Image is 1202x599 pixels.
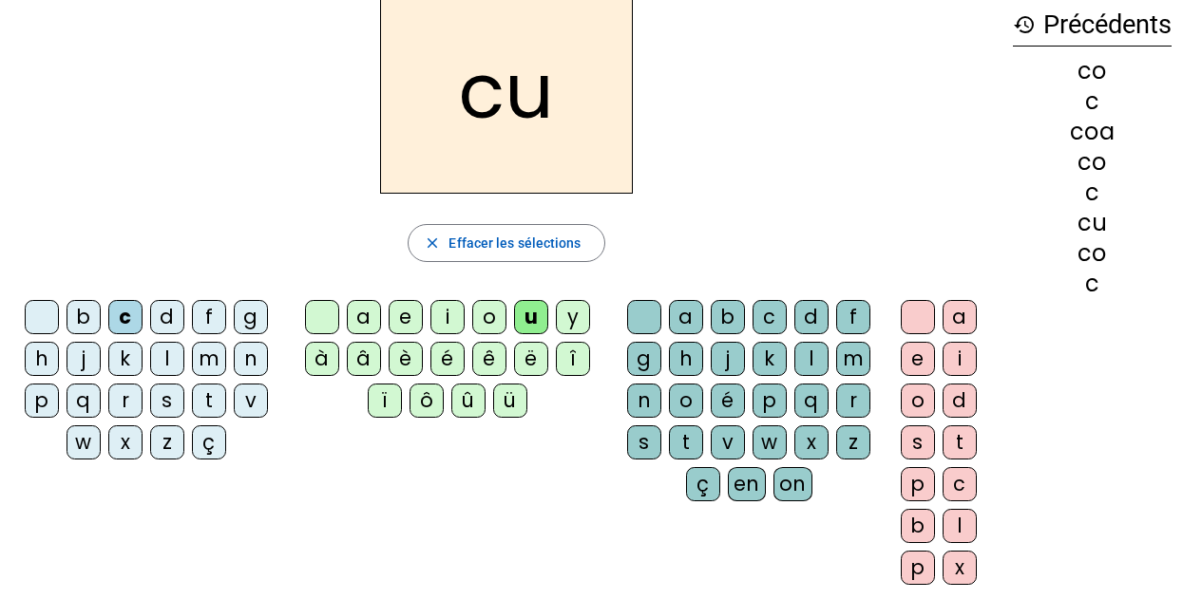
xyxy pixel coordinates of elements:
div: û [451,384,486,418]
div: w [67,425,101,459]
mat-icon: close [424,234,441,252]
div: b [711,300,745,334]
div: î [556,342,590,376]
div: è [389,342,423,376]
div: n [627,384,661,418]
div: s [150,384,184,418]
div: b [901,509,935,543]
div: y [556,300,590,334]
div: d [794,300,829,334]
div: c [1013,272,1172,295]
div: u [514,300,548,334]
div: p [753,384,787,418]
div: ç [686,467,720,501]
div: ï [368,384,402,418]
div: t [943,425,977,459]
div: co [1013,151,1172,174]
div: c [1013,181,1172,204]
div: v [711,425,745,459]
div: x [943,551,977,585]
div: h [669,342,703,376]
div: z [836,425,870,459]
div: l [150,342,184,376]
div: r [108,384,143,418]
div: cu [1013,212,1172,234]
div: z [150,425,184,459]
div: p [901,467,935,501]
div: p [25,384,59,418]
div: x [108,425,143,459]
div: a [669,300,703,334]
div: d [150,300,184,334]
div: é [430,342,465,376]
mat-icon: history [1013,13,1036,36]
div: c [753,300,787,334]
div: c [108,300,143,334]
div: à [305,342,339,376]
div: o [472,300,506,334]
div: t [192,384,226,418]
div: â [347,342,381,376]
div: e [389,300,423,334]
div: coa [1013,121,1172,143]
div: ê [472,342,506,376]
div: j [711,342,745,376]
div: c [943,467,977,501]
div: r [836,384,870,418]
div: i [943,342,977,376]
div: f [836,300,870,334]
div: q [794,384,829,418]
div: i [430,300,465,334]
div: t [669,425,703,459]
div: x [794,425,829,459]
div: w [753,425,787,459]
div: l [943,509,977,543]
div: s [627,425,661,459]
div: a [943,300,977,334]
div: ç [192,425,226,459]
div: ü [493,384,527,418]
div: o [669,384,703,418]
div: co [1013,60,1172,83]
div: c [1013,90,1172,113]
div: n [234,342,268,376]
button: Effacer les sélections [408,224,604,262]
div: k [108,342,143,376]
div: g [627,342,661,376]
span: Effacer les sélections [448,232,581,254]
div: e [901,342,935,376]
div: v [234,384,268,418]
div: k [753,342,787,376]
div: l [794,342,829,376]
div: p [901,551,935,585]
div: é [711,384,745,418]
div: h [25,342,59,376]
div: m [192,342,226,376]
div: q [67,384,101,418]
div: ô [410,384,444,418]
div: a [347,300,381,334]
div: g [234,300,268,334]
div: o [901,384,935,418]
h3: Précédents [1013,4,1172,47]
div: f [192,300,226,334]
div: ë [514,342,548,376]
div: en [728,467,766,501]
div: on [773,467,812,501]
div: d [943,384,977,418]
div: j [67,342,101,376]
div: m [836,342,870,376]
div: s [901,425,935,459]
div: co [1013,242,1172,265]
div: b [67,300,101,334]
